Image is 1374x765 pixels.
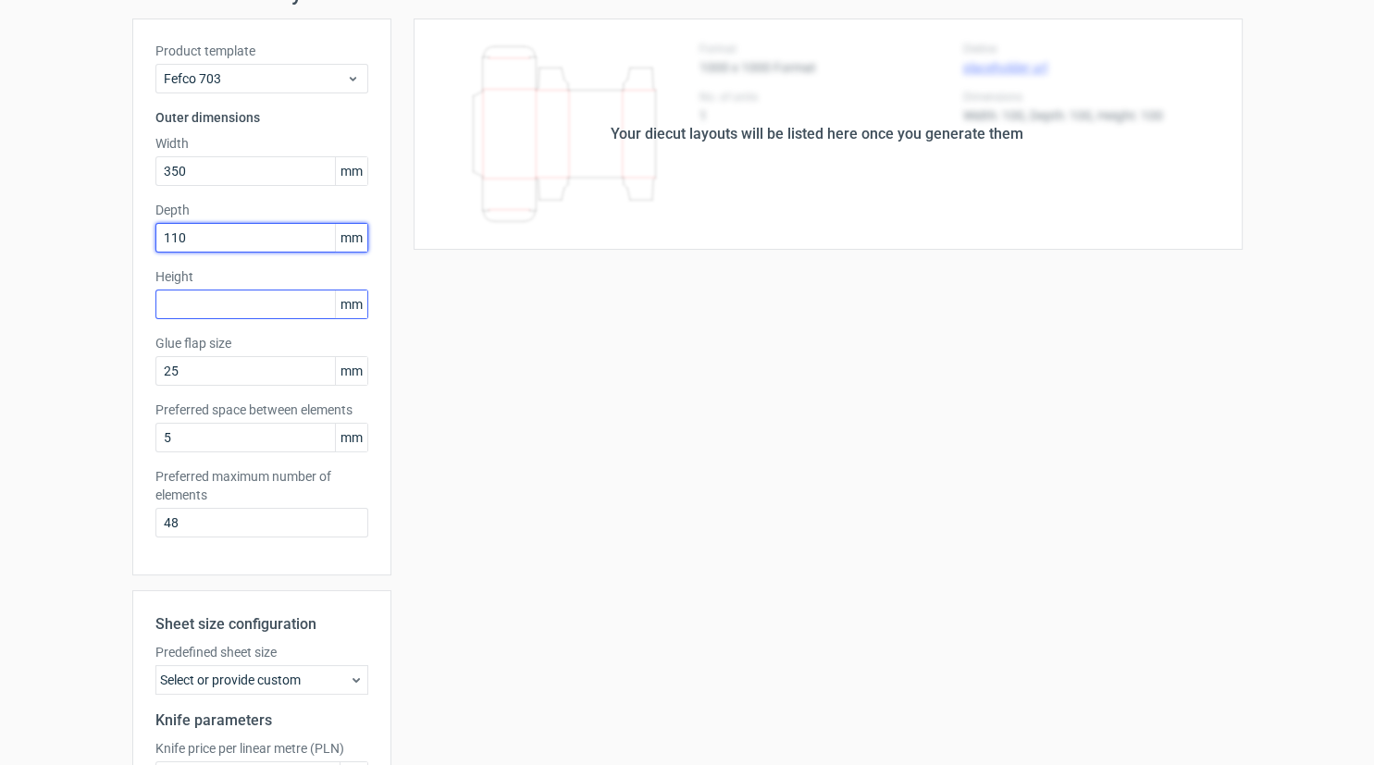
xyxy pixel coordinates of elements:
span: mm [335,157,367,185]
span: mm [335,290,367,318]
label: Width [155,134,368,153]
label: Glue flap size [155,334,368,352]
span: Fefco 703 [164,69,346,88]
span: mm [335,357,367,385]
h2: Sheet size configuration [155,613,368,635]
label: Preferred space between elements [155,401,368,419]
div: Your diecut layouts will be listed here once you generate them [611,123,1023,145]
span: mm [335,224,367,252]
label: Knife price per linear metre (PLN) [155,739,368,758]
label: Predefined sheet size [155,643,368,661]
label: Product template [155,42,368,60]
label: Preferred maximum number of elements [155,467,368,504]
h3: Outer dimensions [155,108,368,127]
label: Height [155,267,368,286]
label: Depth [155,201,368,219]
span: mm [335,424,367,451]
h2: Knife parameters [155,709,368,732]
div: Select or provide custom [155,665,368,695]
